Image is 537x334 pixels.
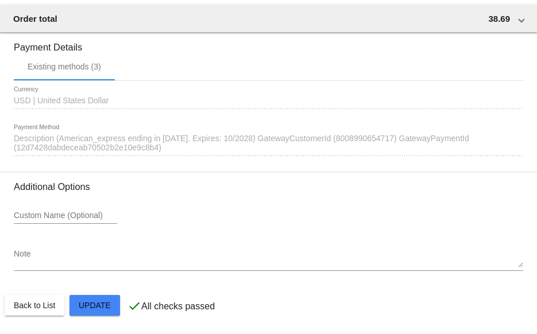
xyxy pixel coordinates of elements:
span: Order total [13,14,57,24]
button: Update [69,295,120,316]
button: Back to List [5,295,64,316]
h3: Additional Options [14,181,523,192]
span: Description (American_express ending in [DATE]. Expires: 10/2028) GatewayCustomerId (800899065471... [14,134,469,152]
span: Back to List [14,301,55,310]
p: All checks passed [141,301,215,312]
div: Existing methods (3) [28,62,101,71]
span: Update [79,301,111,310]
mat-icon: check [128,299,141,313]
span: 38.69 [488,14,510,24]
span: USD | United States Dollar [14,96,109,105]
h3: Payment Details [14,33,523,53]
input: Custom Name (Optional) [14,211,117,220]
